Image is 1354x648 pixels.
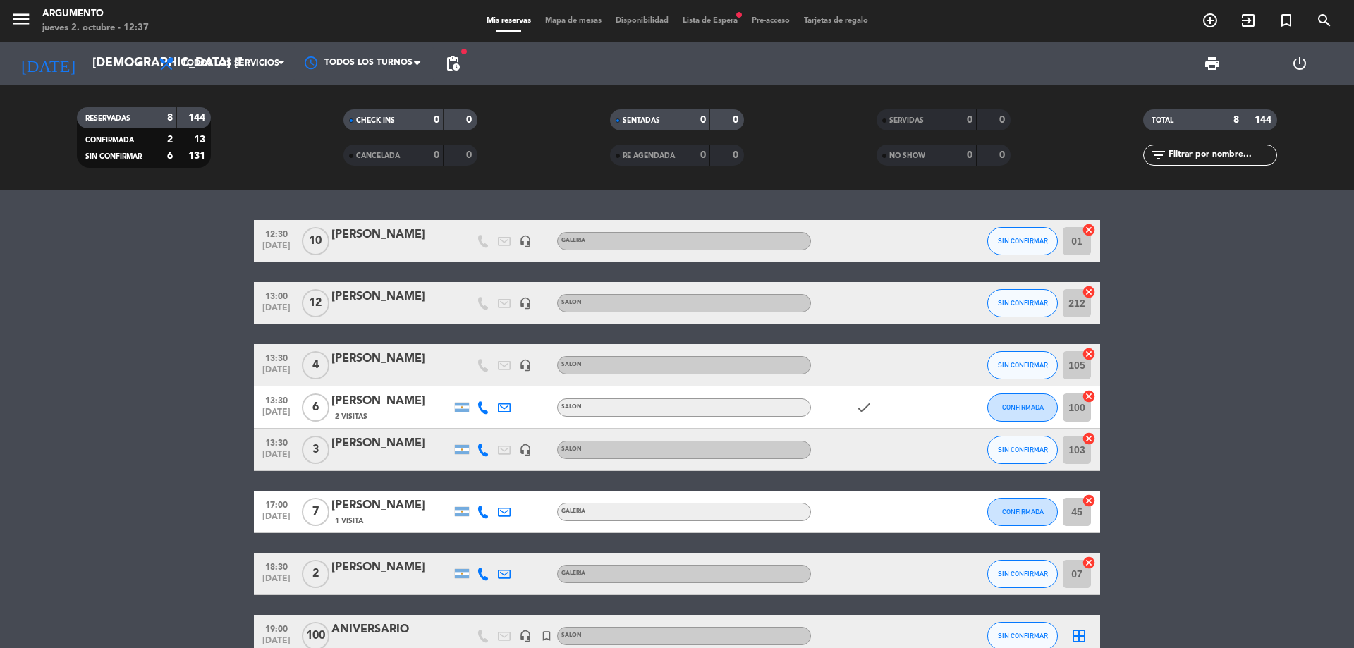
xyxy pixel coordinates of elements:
span: SENTADAS [623,117,660,124]
span: NO SHOW [889,152,925,159]
span: 12:30 [259,225,294,241]
i: turned_in_not [1278,12,1295,29]
span: [DATE] [259,241,294,257]
span: [DATE] [259,303,294,319]
i: border_all [1071,628,1087,644]
input: Filtrar por nombre... [1167,147,1276,163]
span: 13:30 [259,349,294,365]
i: cancel [1082,389,1096,403]
span: TOTAL [1152,117,1173,124]
strong: 8 [167,113,173,123]
i: menu [11,8,32,30]
span: CONFIRMADA [1002,508,1044,515]
span: Mis reservas [480,17,538,25]
button: SIN CONFIRMAR [987,436,1058,464]
span: Pre-acceso [745,17,797,25]
span: [DATE] [259,450,294,466]
span: 7 [302,498,329,526]
span: 2 Visitas [335,411,367,422]
strong: 6 [167,151,173,161]
strong: 131 [188,151,208,161]
div: [PERSON_NAME] [331,350,451,368]
span: 10 [302,227,329,255]
strong: 0 [466,115,475,125]
span: print [1204,55,1221,72]
strong: 0 [967,150,972,160]
span: Mapa de mesas [538,17,609,25]
i: search [1316,12,1333,29]
i: cancel [1082,223,1096,237]
button: SIN CONFIRMAR [987,227,1058,255]
span: SIN CONFIRMAR [998,446,1048,453]
span: [DATE] [259,512,294,528]
span: 13:00 [259,287,294,303]
i: headset_mic [519,359,532,372]
i: check [855,399,872,416]
span: 3 [302,436,329,464]
i: cancel [1082,556,1096,570]
strong: 2 [167,135,173,145]
span: pending_actions [444,55,461,72]
span: [DATE] [259,408,294,424]
span: SIN CONFIRMAR [998,361,1048,369]
strong: 144 [1255,115,1274,125]
strong: 144 [188,113,208,123]
span: 18:30 [259,558,294,574]
span: SIN CONFIRMAR [998,570,1048,577]
i: exit_to_app [1240,12,1257,29]
strong: 8 [1233,115,1239,125]
span: Todos los servicios [182,59,279,68]
button: CONFIRMADA [987,393,1058,422]
strong: 0 [733,150,741,160]
span: SIN CONFIRMAR [998,237,1048,245]
span: fiber_manual_record [735,11,743,19]
i: cancel [1082,432,1096,446]
span: CONFIRMADA [1002,403,1044,411]
strong: 13 [194,135,208,145]
span: GALERIA [561,570,585,576]
span: SIN CONFIRMAR [998,299,1048,307]
span: CANCELADA [356,152,400,159]
i: power_settings_new [1291,55,1308,72]
span: SALON [561,446,582,452]
span: GALERIA [561,238,585,243]
span: SIN CONFIRMAR [85,153,142,160]
span: fiber_manual_record [460,47,468,56]
i: cancel [1082,494,1096,508]
span: SALON [561,632,582,638]
div: [PERSON_NAME] [331,496,451,515]
span: 13:30 [259,434,294,450]
i: [DATE] [11,48,85,79]
span: RESERVADAS [85,115,130,122]
div: jueves 2. octubre - 12:37 [42,21,149,35]
span: Lista de Espera [676,17,745,25]
div: [PERSON_NAME] [331,392,451,410]
button: SIN CONFIRMAR [987,560,1058,588]
span: RE AGENDADA [623,152,675,159]
div: [PERSON_NAME] [331,288,451,306]
span: SALON [561,300,582,305]
span: 1 Visita [335,515,363,527]
span: SALON [561,404,582,410]
button: SIN CONFIRMAR [987,351,1058,379]
i: cancel [1082,285,1096,299]
span: 6 [302,393,329,422]
span: CHECK INS [356,117,395,124]
span: [DATE] [259,574,294,590]
div: LOG OUT [1256,42,1343,85]
i: headset_mic [519,630,532,642]
strong: 0 [967,115,972,125]
span: GALERIA [561,508,585,514]
strong: 0 [700,115,706,125]
i: headset_mic [519,444,532,456]
span: SALON [561,362,582,367]
strong: 0 [999,115,1008,125]
span: CONFIRMADA [85,137,134,144]
i: filter_list [1150,147,1167,164]
span: 12 [302,289,329,317]
span: 2 [302,560,329,588]
strong: 0 [434,150,439,160]
button: menu [11,8,32,35]
i: add_circle_outline [1202,12,1219,29]
span: SERVIDAS [889,117,924,124]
